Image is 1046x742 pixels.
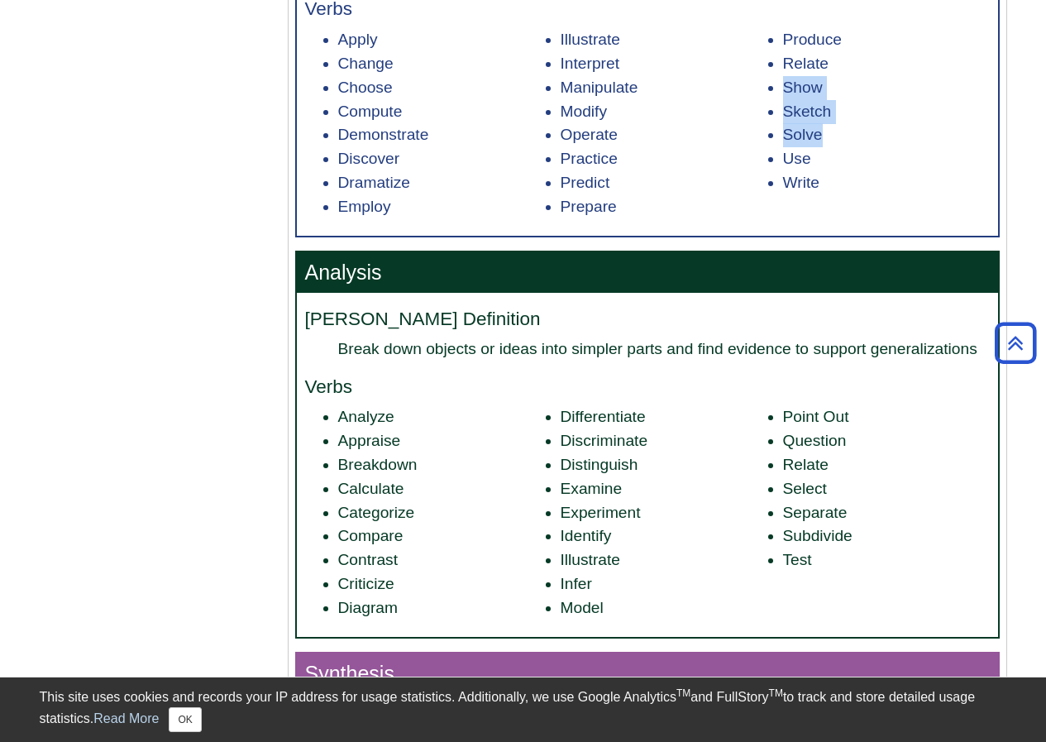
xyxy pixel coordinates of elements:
li: Predict [561,171,767,195]
li: Operate [561,123,767,147]
li: Produce [783,28,990,52]
h3: Analysis [297,252,998,293]
li: Experiment [561,501,767,525]
li: Select [783,477,990,501]
li: Identify [561,524,767,548]
dd: Break down objects or ideas into simpler parts and find evidence to support generalizations [338,337,990,360]
li: Modify [561,100,767,124]
li: Breakdown [338,453,545,477]
li: Change [338,52,545,76]
button: Close [169,707,201,732]
li: Examine [561,477,767,501]
li: Compare [338,524,545,548]
sup: TM [769,687,783,699]
a: Read More [93,711,159,725]
sup: TM [676,687,690,699]
li: Interpret [561,52,767,76]
li: Solve [783,123,990,147]
li: Sketch [783,100,990,124]
li: Prepare [561,195,767,219]
li: Diagram [338,596,545,620]
li: Test [783,548,990,572]
li: Distinguish [561,453,767,477]
li: Point Out [783,405,990,429]
li: Analyze [338,405,545,429]
li: Relate [783,52,990,76]
li: Criticize [338,572,545,596]
li: Illustrate [561,28,767,52]
li: Subdivide [783,524,990,548]
li: Calculate [338,477,545,501]
h4: [PERSON_NAME] Definition [305,309,990,330]
li: Employ [338,195,545,219]
li: Use [783,147,990,171]
li: Write [783,171,990,195]
li: Discriminate [561,429,767,453]
li: Infer [561,572,767,596]
li: Choose [338,76,545,100]
li: Show [783,76,990,100]
li: Contrast [338,548,545,572]
li: Appraise [338,429,545,453]
li: Differentiate [561,405,767,429]
li: Apply [338,28,545,52]
li: Model [561,596,767,620]
h3: Synthesis [297,653,998,694]
div: This site uses cookies and records your IP address for usage statistics. Additionally, we use Goo... [40,687,1007,732]
li: Relate [783,453,990,477]
li: Separate [783,501,990,525]
li: Demonstrate [338,123,545,147]
li: Illustrate [561,548,767,572]
li: Categorize [338,501,545,525]
h4: Verbs [305,377,990,398]
li: Compute [338,100,545,124]
li: Manipulate [561,76,767,100]
li: Practice [561,147,767,171]
a: Back to Top [989,332,1042,354]
li: Question [783,429,990,453]
li: Dramatize [338,171,545,195]
li: Discover [338,147,545,171]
